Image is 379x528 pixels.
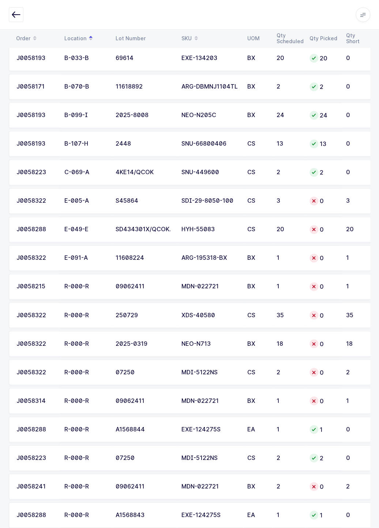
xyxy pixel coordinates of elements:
[116,226,173,233] div: SD434301X/QCOK.
[16,169,56,176] div: J0058223
[247,141,268,147] div: CS
[116,483,173,490] div: 09062411
[277,369,301,375] div: 2
[309,396,337,405] div: 0
[277,512,301,518] div: 1
[277,483,301,490] div: 2
[346,226,363,233] div: 20
[277,283,301,290] div: 1
[116,283,173,290] div: 09062411
[64,169,107,176] div: C-069-A
[16,483,56,490] div: J0058241
[116,454,173,461] div: 07250
[16,198,56,204] div: J0058322
[277,33,301,44] div: Qty Scheduled
[16,340,56,347] div: J0058322
[116,512,173,518] div: A1568843
[116,426,173,432] div: A1568844
[64,340,107,347] div: R-000-R
[181,226,239,233] div: HYH-55083
[247,369,268,375] div: CS
[346,283,363,290] div: 1
[346,397,363,404] div: 1
[181,255,239,261] div: ARG-195318-BX
[16,283,56,290] div: J0058215
[116,55,173,61] div: 69614
[16,83,56,90] div: J0058171
[309,139,337,148] div: 13
[181,312,239,318] div: XDS-40580
[277,454,301,461] div: 2
[64,426,107,432] div: R-000-R
[346,198,363,204] div: 3
[346,169,363,176] div: 0
[346,483,363,490] div: 2
[181,369,239,375] div: MDI-5122NS
[247,83,268,90] div: BX
[247,397,268,404] div: BX
[247,255,268,261] div: BX
[247,226,268,233] div: CS
[309,254,337,262] div: 0
[309,510,337,519] div: 1
[346,512,363,518] div: 0
[116,141,173,147] div: 2448
[16,312,56,318] div: J0058322
[181,198,239,204] div: SDI-29-8050-100
[309,311,337,319] div: 0
[181,169,239,176] div: SNU-449600
[309,82,337,91] div: 2
[309,35,337,41] div: Qty Picked
[247,426,268,432] div: EA
[277,426,301,432] div: 1
[346,255,363,261] div: 1
[116,83,173,90] div: 11618892
[181,32,239,45] div: SKU
[16,112,56,119] div: J0058193
[181,283,239,290] div: MDN-022721
[277,55,301,61] div: 20
[64,255,107,261] div: E-091-A
[309,339,337,348] div: 0
[309,225,337,234] div: 0
[277,83,301,90] div: 2
[181,83,239,90] div: ARG-DBMNJ1104TL
[16,141,56,147] div: J0058193
[309,196,337,205] div: 0
[277,397,301,404] div: 1
[116,255,173,261] div: 11608224
[247,35,268,41] div: UOM
[181,112,239,119] div: NEO-N205C
[16,512,56,518] div: J0058288
[247,169,268,176] div: CS
[346,141,363,147] div: 0
[116,397,173,404] div: 09062411
[247,454,268,461] div: CS
[116,369,173,375] div: 07250
[181,340,239,347] div: NEO-N713
[64,283,107,290] div: R-000-R
[181,55,239,61] div: EXE-134203
[16,55,56,61] div: J0058193
[346,340,363,347] div: 18
[309,111,337,120] div: 24
[116,35,173,41] div: Lot Number
[64,454,107,461] div: R-000-R
[277,255,301,261] div: 1
[346,112,363,119] div: 0
[346,369,363,375] div: 2
[116,340,173,347] div: 2025-0319
[247,112,268,119] div: BX
[247,512,268,518] div: EA
[346,33,367,44] div: Qty Short
[277,226,301,233] div: 20
[64,312,107,318] div: R-000-R
[64,55,107,61] div: B-033-B
[64,483,107,490] div: R-000-R
[277,340,301,347] div: 18
[64,83,107,90] div: B-070-B
[64,112,107,119] div: B-099-I
[64,141,107,147] div: B-107-H
[181,426,239,432] div: EXE-124275S
[309,368,337,377] div: 0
